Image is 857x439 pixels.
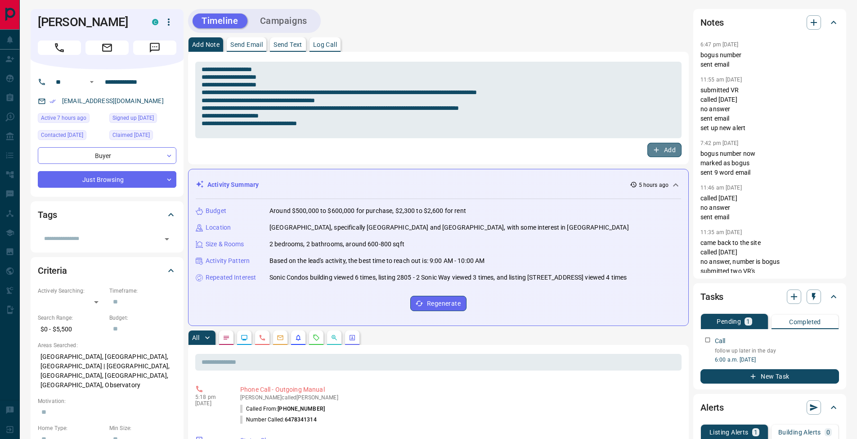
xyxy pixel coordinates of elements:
[206,206,226,216] p: Budget
[269,273,627,282] p: Sonic Condos building viewed 6 times, listing 2805 - 2 Sonic Way viewed 3 times, and listing [STR...
[38,287,105,295] p: Actively Searching:
[206,240,244,249] p: Size & Rooms
[700,149,839,177] p: bogus number now marked as bogus sent 9 word email
[38,147,176,164] div: Buyer
[700,229,742,235] p: 11:35 am [DATE]
[700,397,839,418] div: Alerts
[133,41,176,55] span: Message
[38,204,176,226] div: Tags
[313,334,320,341] svg: Requests
[700,140,739,146] p: 7:42 pm [DATE]
[38,260,176,281] div: Criteria
[700,369,839,384] button: New Task
[715,356,839,364] p: 6:00 a.m. [DATE]
[38,397,176,405] p: Motivation:
[410,296,467,311] button: Regenerate
[41,113,86,122] span: Active 7 hours ago
[778,429,821,435] p: Building Alerts
[230,41,263,48] p: Send Email
[277,334,284,341] svg: Emails
[38,130,105,143] div: Fri Sep 12 2025
[62,97,164,104] a: [EMAIL_ADDRESS][DOMAIN_NAME]
[313,41,337,48] p: Log Call
[38,314,105,322] p: Search Range:
[715,336,726,346] p: Call
[295,334,302,341] svg: Listing Alerts
[49,98,56,104] svg: Email Verified
[259,334,266,341] svg: Calls
[241,334,248,341] svg: Lead Browsing Activity
[269,240,404,249] p: 2 bedrooms, 2 bathrooms, around 600-800 sqft
[207,180,259,190] p: Activity Summary
[240,405,325,413] p: Called From:
[700,77,742,83] p: 11:55 am [DATE]
[240,394,678,401] p: [PERSON_NAME] called [PERSON_NAME]
[38,424,105,432] p: Home Type:
[700,400,724,415] h2: Alerts
[700,185,742,191] p: 11:46 am [DATE]
[700,86,839,133] p: submitted VR called [DATE] no answer sent email set up new alert
[112,131,150,140] span: Claimed [DATE]
[41,131,83,140] span: Contacted [DATE]
[240,385,678,394] p: Phone Call - Outgoing Manual
[196,177,681,193] div: Activity Summary5 hours ago
[38,15,139,29] h1: [PERSON_NAME]
[109,424,176,432] p: Min Size:
[639,181,669,189] p: 5 hours ago
[700,290,723,304] h2: Tasks
[206,273,256,282] p: Repeated Interest
[251,14,316,28] button: Campaigns
[754,429,758,435] p: 1
[700,15,724,30] h2: Notes
[331,334,338,341] svg: Opportunities
[38,349,176,393] p: [GEOGRAPHIC_DATA], [GEOGRAPHIC_DATA], [GEOGRAPHIC_DATA] | [GEOGRAPHIC_DATA], [GEOGRAPHIC_DATA], [...
[278,406,325,412] span: [PHONE_NUMBER]
[715,347,839,355] p: follow up later in the day
[700,12,839,33] div: Notes
[789,319,821,325] p: Completed
[195,394,227,400] p: 5:18 pm
[85,41,129,55] span: Email
[192,41,220,48] p: Add Note
[109,130,176,143] div: Tue Jun 27 2023
[269,223,629,232] p: [GEOGRAPHIC_DATA], specifically [GEOGRAPHIC_DATA] and [GEOGRAPHIC_DATA], with some interest in [G...
[152,19,158,25] div: condos.ca
[223,334,230,341] svg: Notes
[349,334,356,341] svg: Agent Actions
[109,113,176,126] div: Fri Nov 26 2021
[38,208,57,222] h2: Tags
[240,416,317,424] p: Number Called:
[206,223,231,232] p: Location
[269,206,466,216] p: Around $500,000 to $600,000 for purchase, $2,300 to $2,600 for rent
[38,113,105,126] div: Tue Sep 16 2025
[717,318,741,325] p: Pending
[709,429,749,435] p: Listing Alerts
[109,287,176,295] p: Timeframe:
[206,256,250,266] p: Activity Pattern
[109,314,176,322] p: Budget:
[161,233,173,245] button: Open
[826,429,830,435] p: 0
[700,238,839,285] p: came back to the site called [DATE] no answer, number is bogus submitted two VR's sent welcome em...
[285,416,317,423] span: 6478341314
[38,171,176,188] div: Just Browsing
[269,256,485,266] p: Based on the lead's activity, the best time to reach out is: 9:00 AM - 10:00 AM
[700,50,839,69] p: bogus number sent email
[38,322,105,337] p: $0 - $5,500
[274,41,302,48] p: Send Text
[647,143,682,157] button: Add
[700,194,839,222] p: called [DATE] no answer sent email
[192,335,199,341] p: All
[38,341,176,349] p: Areas Searched:
[746,318,750,325] p: 1
[112,113,154,122] span: Signed up [DATE]
[38,263,67,278] h2: Criteria
[38,41,81,55] span: Call
[700,41,739,48] p: 6:47 pm [DATE]
[86,77,97,87] button: Open
[193,14,247,28] button: Timeline
[195,400,227,407] p: [DATE]
[700,286,839,308] div: Tasks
